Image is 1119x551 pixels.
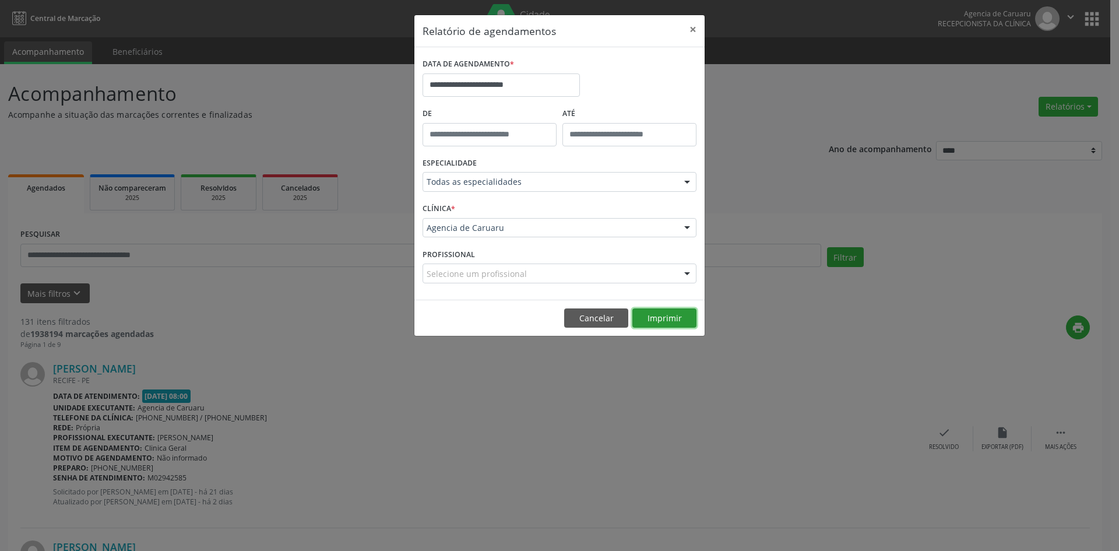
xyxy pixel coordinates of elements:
[632,308,696,328] button: Imprimir
[423,155,477,173] label: ESPECIALIDADE
[564,308,628,328] button: Cancelar
[562,105,696,123] label: ATÉ
[423,200,455,218] label: CLÍNICA
[423,105,557,123] label: De
[427,176,673,188] span: Todas as especialidades
[423,245,475,264] label: PROFISSIONAL
[681,15,705,44] button: Close
[423,55,514,73] label: DATA DE AGENDAMENTO
[423,23,556,38] h5: Relatório de agendamentos
[427,222,673,234] span: Agencia de Caruaru
[427,268,527,280] span: Selecione um profissional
